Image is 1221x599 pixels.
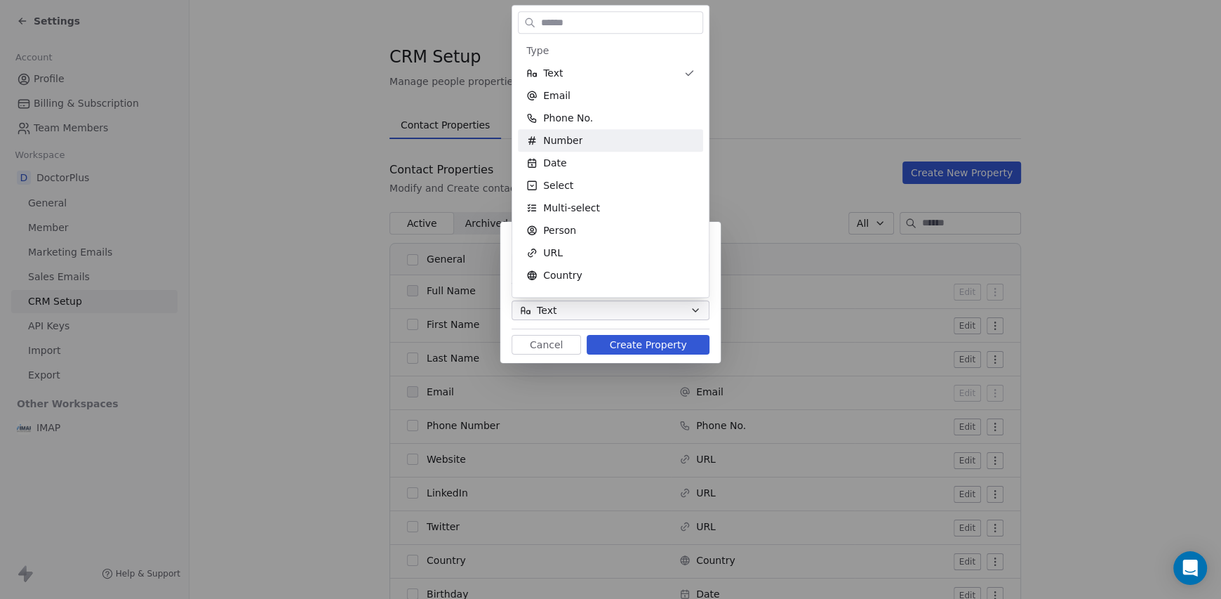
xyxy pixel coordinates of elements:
span: Type [526,44,549,58]
span: Address [543,291,582,305]
span: Date [543,156,566,170]
span: Select [543,178,573,192]
span: Multi-select [543,201,600,215]
span: Number [543,133,582,147]
div: Suggestions [518,39,703,331]
span: Person [543,223,576,237]
span: URL [543,246,563,260]
span: Country [543,268,582,282]
span: Text [543,66,563,80]
span: Email [543,88,571,103]
span: Phone No. [543,111,593,125]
